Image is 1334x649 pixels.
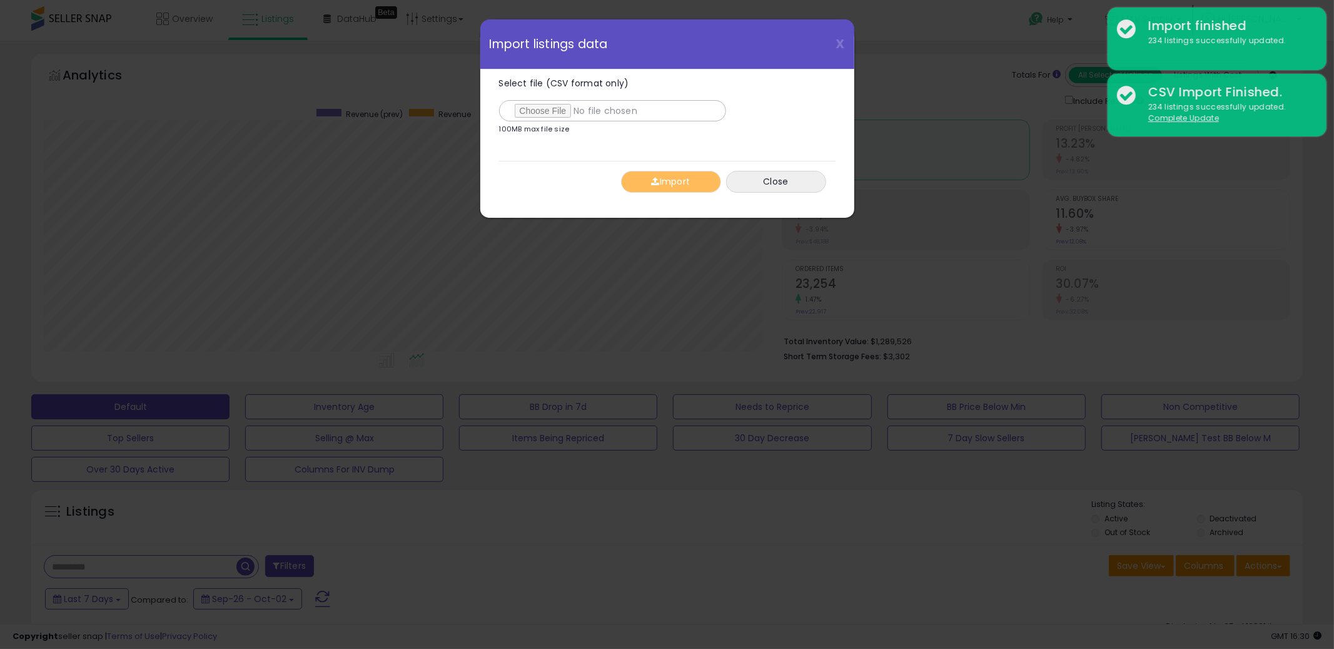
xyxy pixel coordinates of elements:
div: 234 listings successfully updated. [1139,101,1317,125]
button: Import [621,171,721,193]
div: Import finished [1139,17,1317,35]
u: Complete Update [1148,113,1219,123]
div: CSV Import Finished. [1139,83,1317,101]
span: X [836,35,845,53]
span: Import listings data [490,38,608,50]
button: Close [726,171,826,193]
p: 100MB max file size [499,126,570,133]
span: Select file (CSV format only) [499,77,629,89]
div: 234 listings successfully updated. [1139,35,1317,47]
